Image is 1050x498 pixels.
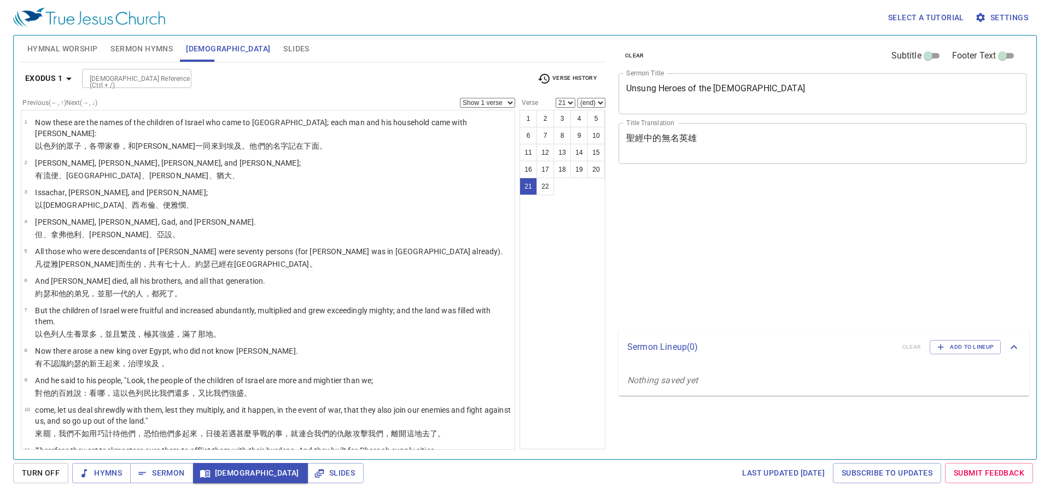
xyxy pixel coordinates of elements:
button: 3 [553,110,571,127]
div: Sermon Lineup(0)clearAdd to Lineup [619,329,1029,365]
wh1121: 生養眾多 [66,330,221,338]
wh5971: 說 [74,389,252,397]
button: 2 [536,110,554,127]
p: [PERSON_NAME], [PERSON_NAME], [PERSON_NAME], and [PERSON_NAME]; [35,157,300,168]
wh7227: ，又比我們強盛 [190,389,252,397]
p: Now there arose a new king over Egypt, who did not know [PERSON_NAME]. [35,345,298,356]
span: Hymnal Worship [27,42,98,56]
wh8034: 記在下面。 [288,142,327,150]
wh6099: 。 [244,389,252,397]
button: Sermon [130,463,193,483]
wh1121: ，各帶家眷 [81,142,327,150]
p: Issachar, [PERSON_NAME], and [PERSON_NAME]; [35,187,207,198]
button: 11 [520,144,537,161]
wh2449: 待他們，恐怕他們多起來 [113,429,446,438]
span: 10 [24,406,30,412]
button: 17 [536,161,554,178]
wh6509: ，並且繁茂 [97,330,221,338]
wh3063: 、 [232,171,240,180]
p: 以色列 [35,140,511,151]
textarea: Unsung Heroes of the [DEMOGRAPHIC_DATA] [626,83,1019,104]
button: 15 [587,144,605,161]
span: 4 [24,218,27,224]
wh2319: 王 [97,359,167,368]
span: 9 [24,377,27,383]
wh4714: ， [159,359,167,368]
wh3318: 的，共有七十 [133,260,317,268]
wh2074: 、便雅憫 [155,201,194,209]
p: Therefore they set taskmasters over them to afflict them with their burdens. And they built for P... [35,445,511,467]
wh1410: 、亞設 [149,230,180,239]
span: 5 [24,248,27,254]
wh3898: 我們，離開這地 [368,429,446,438]
p: 但 [35,229,256,240]
button: 9 [570,127,588,144]
span: 6 [24,277,27,283]
wh5971: 比我們還多 [151,389,252,397]
p: And he said to his people, "Look, the people of the children of Israel are more and mightier than... [35,375,373,386]
button: 6 [520,127,537,144]
a: Submit Feedback [945,463,1033,483]
wh1144: 、 [186,201,194,209]
span: Verse History [538,72,597,85]
img: True Jesus Church [13,8,165,27]
p: 有流便 [35,170,300,181]
wh836: 。 [172,230,180,239]
wh5315: 。約瑟 [188,260,317,268]
wh8130: 攻擊 [353,429,446,438]
span: 8 [24,347,27,353]
wh1004: ，和[PERSON_NAME] [120,142,327,150]
span: Slides [283,42,309,56]
button: 19 [570,161,588,178]
span: Add to Lineup [937,342,994,352]
p: Sermon Lineup ( 0 ) [627,341,894,354]
button: Exodus 1 [21,68,80,89]
button: Verse History [531,71,603,87]
button: 16 [520,161,537,178]
wh3478: 的眾子 [59,142,327,150]
p: But the children of Israel were fruitful and increased abundantly, multiplied and grew exceedingl... [35,305,511,327]
span: Subscribe to Updates [842,466,932,480]
span: Subtitle [891,49,921,62]
wh7235: ，日後若遇 [198,429,446,438]
a: Last updated [DATE] [738,463,829,483]
button: 5 [587,110,605,127]
span: Settings [977,11,1028,25]
wh4191: 了。 [167,289,182,298]
wh4714: 。他們的名字 [242,142,327,150]
button: 20 [587,161,605,178]
span: Sermon [139,466,184,480]
button: Slides [307,463,364,483]
p: 約瑟 [35,288,265,299]
span: [DEMOGRAPHIC_DATA] [186,42,270,56]
wh4390: 了那地 [190,330,221,338]
span: 2 [24,159,27,165]
button: Turn Off [13,463,68,483]
span: 1 [24,119,27,125]
wh7235: ，極其強盛 [136,330,221,338]
b: Exodus 1 [25,72,62,85]
label: Previous (←, ↑) Next (→, ↓) [22,99,97,106]
p: 有不認識 [35,358,298,369]
wh4421: 的事，就連合 [267,429,446,438]
a: Subscribe to Updates [833,463,941,483]
wh3290: 而生 [118,260,317,268]
span: [DEMOGRAPHIC_DATA] [202,466,299,480]
button: 10 [587,127,605,144]
wh5321: 、[PERSON_NAME] [81,230,180,239]
label: Verse [520,99,538,106]
wh7122: 甚麼爭戰 [236,429,445,438]
wh6105: ，滿 [174,330,221,338]
button: [DEMOGRAPHIC_DATA] [193,463,308,483]
span: Select a tutorial [888,11,964,25]
wh3290: 一同來到 [195,142,327,150]
wh3254: 我們的仇敵 [314,429,446,438]
p: Now these are the names of the children of Israel who came to [GEOGRAPHIC_DATA]; each man and his... [35,117,511,139]
button: Add to Lineup [930,340,1001,354]
span: 11 [24,447,30,453]
wh8095: 、[PERSON_NAME] [142,171,240,180]
button: clear [619,49,651,62]
p: All those who were descendants of [PERSON_NAME] were seventy persons (for [PERSON_NAME] was in [G... [35,246,503,257]
wh3051: 罷，我們不如用巧計 [43,429,446,438]
p: 以[DEMOGRAPHIC_DATA] [35,200,207,210]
